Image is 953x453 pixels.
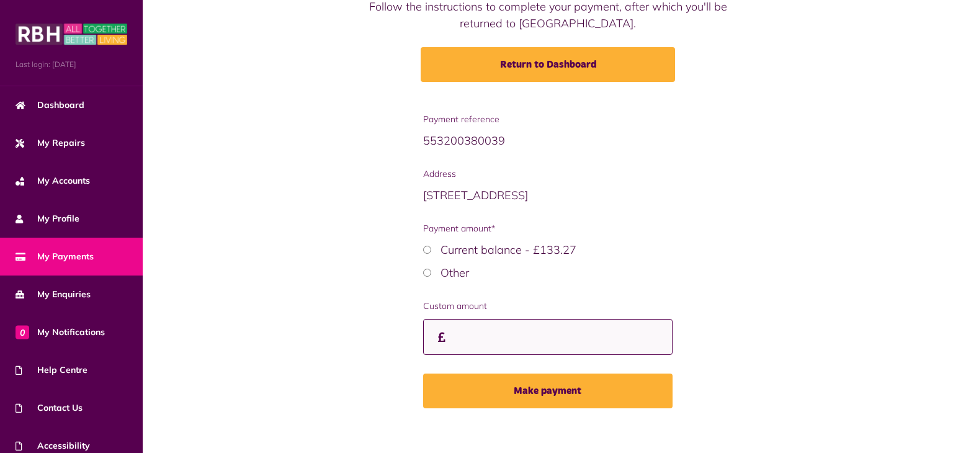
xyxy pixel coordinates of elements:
span: Last login: [DATE] [16,59,127,70]
span: [STREET_ADDRESS] [423,188,528,202]
span: Help Centre [16,364,87,377]
label: Other [441,266,469,280]
span: Accessibility [16,439,90,452]
img: MyRBH [16,22,127,47]
span: My Enquiries [16,288,91,301]
span: My Notifications [16,326,105,339]
span: My Profile [16,212,79,225]
span: 0 [16,325,29,339]
button: Make payment [423,374,673,408]
span: Contact Us [16,401,83,415]
span: 553200380039 [423,133,505,148]
span: Payment amount* [423,222,673,235]
span: Dashboard [16,99,84,112]
a: Return to Dashboard [421,47,675,82]
span: Address [423,168,673,181]
span: My Repairs [16,137,85,150]
span: My Payments [16,250,94,263]
span: My Accounts [16,174,90,187]
label: Custom amount [423,300,673,313]
span: Payment reference [423,113,673,126]
label: Current balance - £133.27 [441,243,576,257]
